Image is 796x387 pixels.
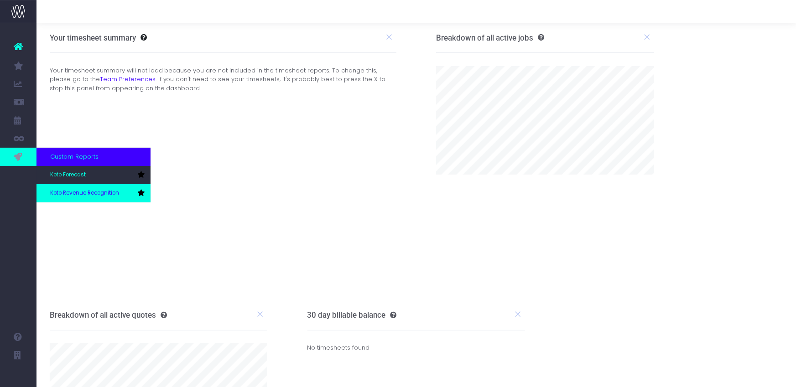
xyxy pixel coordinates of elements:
[436,33,544,42] h3: Breakdown of all active jobs
[43,66,403,93] div: Your timesheet summary will not load because you are not included in the timesheet reports. To ch...
[307,330,525,366] div: No timesheets found
[50,33,136,42] h3: Your timesheet summary
[11,369,25,382] img: images/default_profile_image.png
[50,171,86,179] span: Koto Forecast
[100,75,156,83] a: Team Preferences
[50,310,167,320] h3: Breakdown of all active quotes
[307,310,397,320] h3: 30 day billable balance
[50,152,99,161] span: Custom Reports
[36,166,151,184] a: Koto Forecast
[36,184,151,202] a: Koto Revenue Recognition
[50,189,119,197] span: Koto Revenue Recognition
